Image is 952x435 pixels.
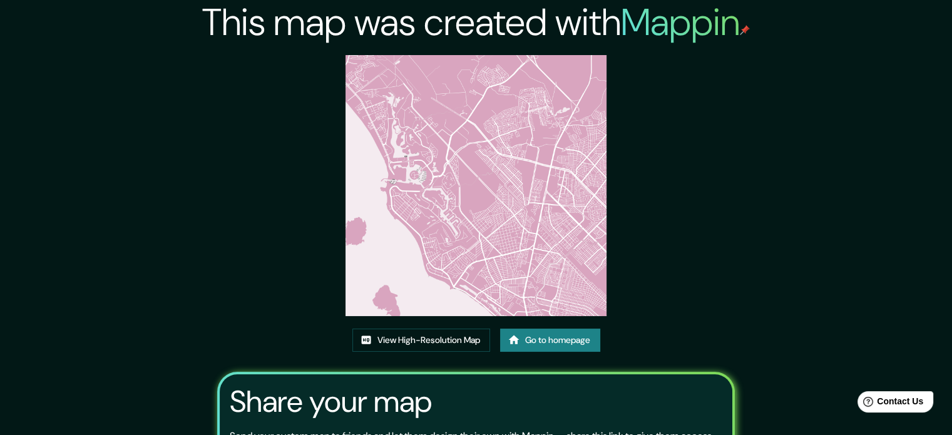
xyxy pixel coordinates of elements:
a: View High-Resolution Map [352,329,490,352]
img: created-map [345,55,607,316]
a: Go to homepage [500,329,600,352]
img: mappin-pin [740,25,750,35]
h3: Share your map [230,384,432,419]
iframe: Help widget launcher [841,386,938,421]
